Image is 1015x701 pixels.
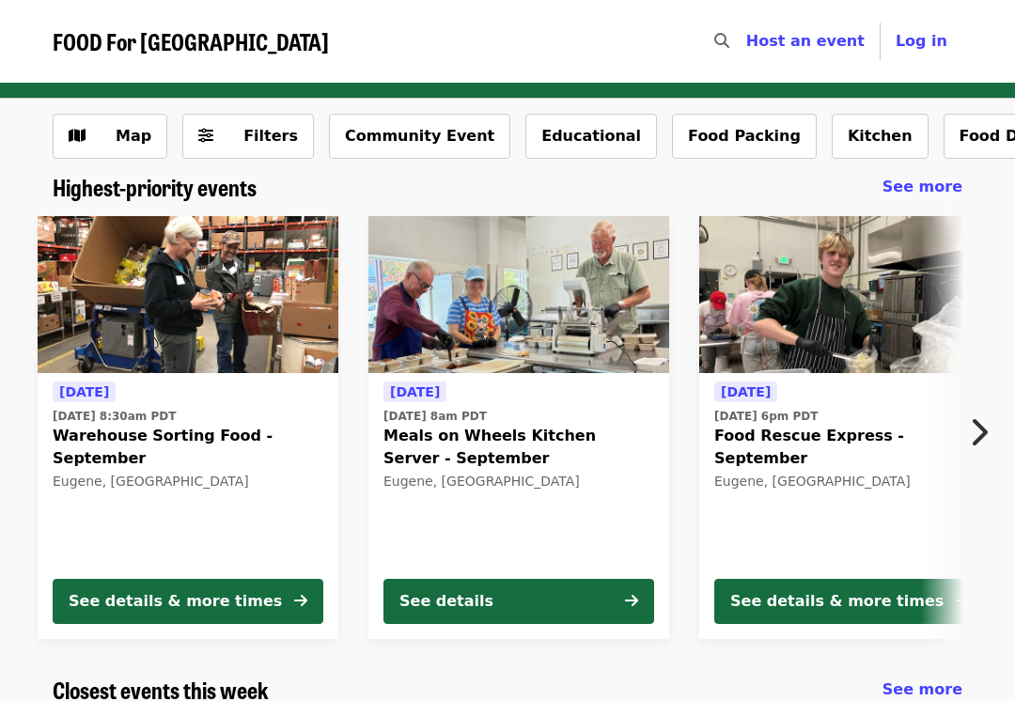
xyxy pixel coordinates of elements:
div: Eugene, [GEOGRAPHIC_DATA] [383,474,654,490]
span: See more [882,178,962,195]
img: Meals on Wheels Kitchen Server - September organized by FOOD For Lane County [368,216,669,374]
button: See details [383,579,654,624]
a: Host an event [746,32,865,50]
i: search icon [714,32,729,50]
span: [DATE] [390,384,440,399]
button: Kitchen [832,114,929,159]
div: Eugene, [GEOGRAPHIC_DATA] [53,474,323,490]
span: [DATE] [59,384,109,399]
div: Eugene, [GEOGRAPHIC_DATA] [714,474,985,490]
button: Next item [953,406,1015,459]
a: FOOD For [GEOGRAPHIC_DATA] [53,28,329,55]
i: map icon [69,127,86,145]
i: sliders-h icon [198,127,213,145]
span: Filters [243,127,298,145]
time: [DATE] 8am PDT [383,408,487,425]
button: See details & more times [53,579,323,624]
div: See details & more times [69,590,282,613]
span: Map [116,127,151,145]
span: [DATE] [721,384,771,399]
div: Highest-priority events [38,174,977,201]
button: Filters (0 selected) [182,114,314,159]
button: See details & more times [714,579,985,624]
span: See more [882,680,962,698]
button: Food Packing [672,114,817,159]
span: Meals on Wheels Kitchen Server - September [383,425,654,470]
i: arrow-right icon [625,592,638,610]
a: See more [882,678,962,701]
a: See details for "Warehouse Sorting Food - September" [38,216,338,639]
i: arrow-right icon [294,592,307,610]
div: See details [399,590,493,613]
span: FOOD For [GEOGRAPHIC_DATA] [53,24,329,57]
button: Community Event [329,114,510,159]
a: See details for "Food Rescue Express - September" [699,216,1000,639]
span: Log in [896,32,947,50]
div: See details & more times [730,590,944,613]
button: Educational [525,114,657,159]
a: Highest-priority events [53,174,257,201]
button: Log in [881,23,962,60]
span: Highest-priority events [53,170,257,203]
time: [DATE] 8:30am PDT [53,408,176,425]
time: [DATE] 6pm PDT [714,408,818,425]
a: See more [882,176,962,198]
input: Search [741,19,756,64]
a: See details for "Meals on Wheels Kitchen Server - September" [368,216,669,639]
span: Food Rescue Express - September [714,425,985,470]
button: Show map view [53,114,167,159]
i: chevron-right icon [969,414,988,450]
img: Food Rescue Express - September organized by FOOD For Lane County [699,216,1000,374]
span: Warehouse Sorting Food - September [53,425,323,470]
img: Warehouse Sorting Food - September organized by FOOD For Lane County [38,216,338,374]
